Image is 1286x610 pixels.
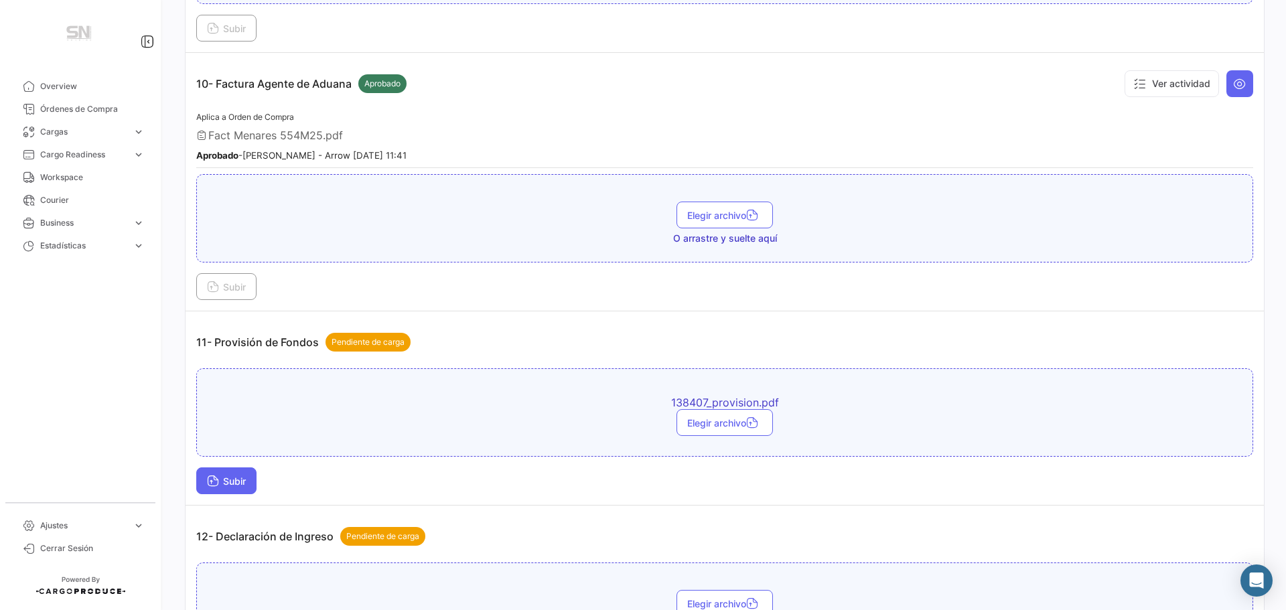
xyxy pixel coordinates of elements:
span: Business [40,217,127,229]
button: Subir [196,467,257,494]
span: Aplica a Orden de Compra [196,112,294,122]
button: Subir [196,15,257,42]
span: Overview [40,80,145,92]
button: Ver actividad [1125,70,1219,97]
p: 12- Declaración de Ingreso [196,527,425,546]
a: Courier [11,189,150,212]
span: Elegir archivo [687,417,762,429]
span: Ajustes [40,520,127,532]
span: Subir [207,475,246,487]
span: expand_more [133,520,145,532]
span: Elegir archivo [687,598,762,609]
small: - [PERSON_NAME] - Arrow [DATE] 11:41 [196,150,407,161]
span: O arrastre y suelte aquí [673,232,777,245]
b: Aprobado [196,150,238,161]
span: Pendiente de carga [332,336,405,348]
a: Workspace [11,166,150,189]
span: Elegir archivo [687,210,762,221]
span: expand_more [133,126,145,138]
div: Abrir Intercom Messenger [1240,564,1273,597]
span: Órdenes de Compra [40,103,145,115]
span: Courier [40,194,145,206]
button: Elegir archivo [676,202,773,228]
span: Pendiente de carga [346,530,419,542]
span: Estadísticas [40,240,127,252]
p: 11- Provisión de Fondos [196,333,411,352]
span: Aprobado [364,78,401,90]
span: Subir [207,281,246,293]
span: expand_more [133,149,145,161]
span: Subir [207,23,246,34]
span: Cerrar Sesión [40,542,145,554]
span: expand_more [133,217,145,229]
a: Órdenes de Compra [11,98,150,121]
a: Overview [11,75,150,98]
span: Cargas [40,126,127,138]
button: Subir [196,273,257,300]
span: Cargo Readiness [40,149,127,161]
p: 10- Factura Agente de Aduana [196,74,407,93]
span: Fact Menares 554M25.pdf [208,129,343,142]
button: Elegir archivo [676,409,773,436]
span: Workspace [40,171,145,183]
span: expand_more [133,240,145,252]
span: 138407_provision.pdf [490,396,959,409]
img: Manufactura+Logo.png [47,16,114,54]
